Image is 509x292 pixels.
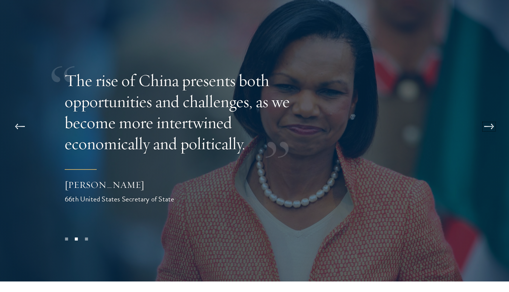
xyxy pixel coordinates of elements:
[61,234,71,244] button: 1 of 3
[65,70,309,154] p: The rise of China presents both opportunities and challenges, as we become more intertwined econo...
[81,234,91,244] button: 3 of 3
[71,234,81,244] button: 2 of 3
[65,194,215,204] div: 66th United States Secretary of State
[65,179,215,191] div: [PERSON_NAME]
